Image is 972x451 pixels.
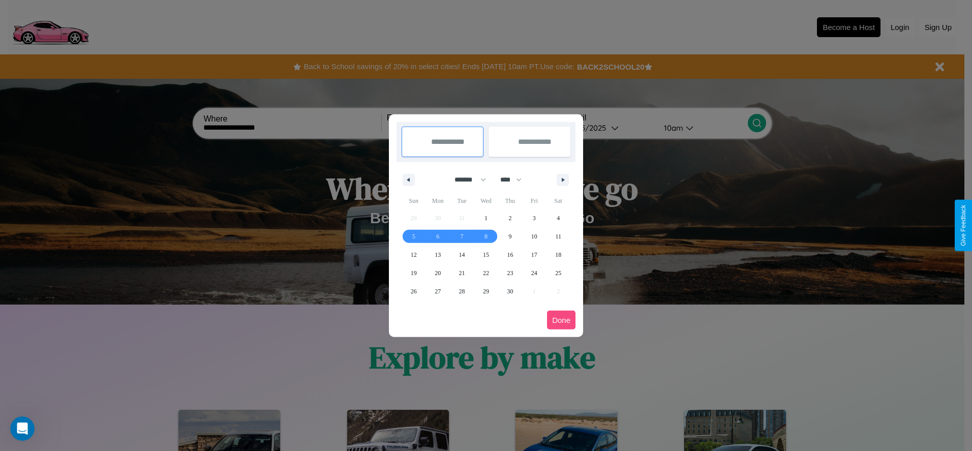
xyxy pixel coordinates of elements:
[546,227,570,246] button: 11
[483,282,489,300] span: 29
[507,246,513,264] span: 16
[412,227,415,246] span: 5
[484,209,488,227] span: 1
[483,264,489,282] span: 22
[426,193,449,209] span: Mon
[474,209,498,227] button: 1
[435,282,441,300] span: 27
[426,282,449,300] button: 27
[522,193,546,209] span: Fri
[555,246,561,264] span: 18
[436,227,439,246] span: 6
[507,264,513,282] span: 23
[459,246,465,264] span: 14
[483,246,489,264] span: 15
[555,227,561,246] span: 11
[508,227,511,246] span: 9
[522,264,546,282] button: 24
[402,246,426,264] button: 12
[10,416,35,441] iframe: Intercom live chat
[426,264,449,282] button: 20
[402,264,426,282] button: 19
[450,246,474,264] button: 14
[557,209,560,227] span: 4
[461,227,464,246] span: 7
[531,264,537,282] span: 24
[459,264,465,282] span: 21
[450,264,474,282] button: 21
[522,209,546,227] button: 3
[546,193,570,209] span: Sat
[531,227,537,246] span: 10
[546,264,570,282] button: 25
[555,264,561,282] span: 25
[435,264,441,282] span: 20
[474,282,498,300] button: 29
[498,209,522,227] button: 2
[960,205,967,246] div: Give Feedback
[450,193,474,209] span: Tue
[498,282,522,300] button: 30
[533,209,536,227] span: 3
[411,282,417,300] span: 26
[474,193,498,209] span: Wed
[522,246,546,264] button: 17
[484,227,488,246] span: 8
[546,246,570,264] button: 18
[498,264,522,282] button: 23
[402,282,426,300] button: 26
[546,209,570,227] button: 4
[508,209,511,227] span: 2
[450,227,474,246] button: 7
[435,246,441,264] span: 13
[411,264,417,282] span: 19
[459,282,465,300] span: 28
[474,227,498,246] button: 8
[498,193,522,209] span: Thu
[474,246,498,264] button: 15
[402,227,426,246] button: 5
[522,227,546,246] button: 10
[411,246,417,264] span: 12
[547,311,575,329] button: Done
[474,264,498,282] button: 22
[426,246,449,264] button: 13
[450,282,474,300] button: 28
[507,282,513,300] span: 30
[402,193,426,209] span: Sun
[531,246,537,264] span: 17
[498,246,522,264] button: 16
[498,227,522,246] button: 9
[426,227,449,246] button: 6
